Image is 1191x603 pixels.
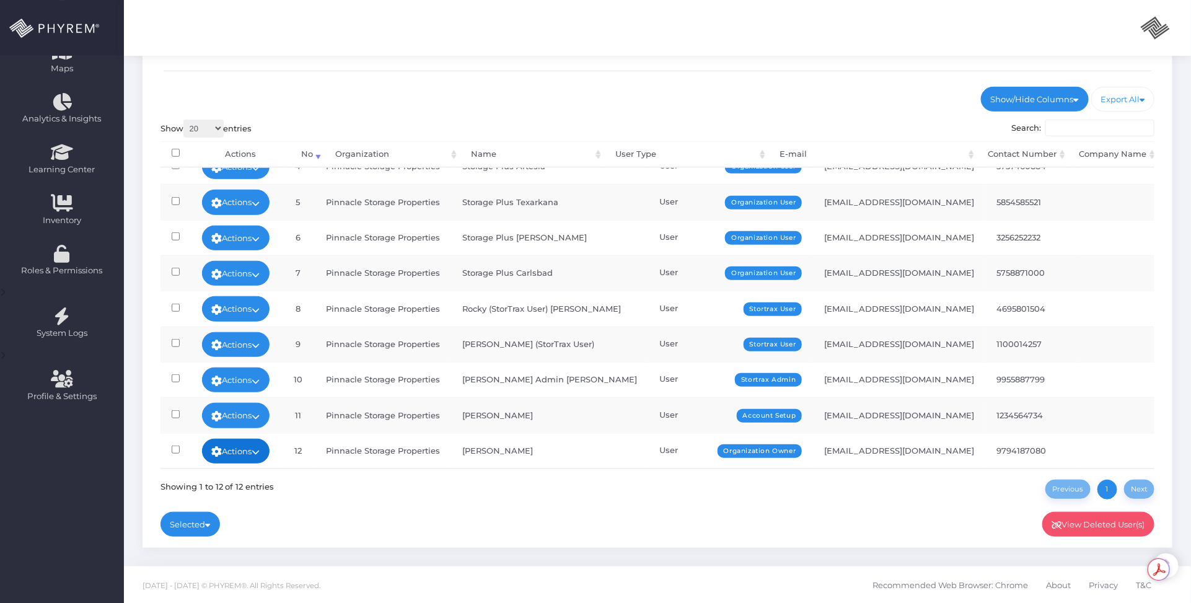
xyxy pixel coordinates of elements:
span: Account Setup [737,409,802,423]
td: Pinnacle Storage Properties [315,362,451,397]
select: Showentries [183,120,224,138]
span: Stortrax User [744,302,802,316]
div: User [659,160,802,172]
th: Contact Number: activate to sort column ascending [977,141,1068,168]
td: 5854585521 [985,184,1076,219]
th: E-mail: activate to sort column ascending [768,141,977,168]
td: 10 [281,362,315,397]
th: No: activate to sort column ascending [290,141,324,168]
a: Selected [160,512,221,537]
div: User [659,302,802,315]
div: User [659,373,802,385]
td: 4695801504 [985,291,1076,326]
input: Search: [1045,120,1154,137]
span: Stortrax User [744,338,802,351]
span: Organization User [725,196,802,209]
span: Stortrax Admin [735,373,802,387]
a: Actions [202,190,270,214]
td: Storage Plus Carlsbad [451,255,648,291]
td: Pinnacle Storage Properties [315,184,451,219]
span: Analytics & Insights [8,113,116,125]
td: 5 [281,184,315,219]
td: 6 [281,220,315,255]
a: Actions [202,439,270,464]
td: 5758871000 [985,255,1076,291]
span: Inventory [8,214,116,227]
a: Actions [202,226,270,250]
td: [EMAIL_ADDRESS][DOMAIN_NAME] [813,220,985,255]
td: [EMAIL_ADDRESS][DOMAIN_NAME] [813,433,985,469]
a: Actions [202,332,270,357]
span: Profile & Settings [27,390,97,403]
span: Learning Center [8,164,116,176]
td: 12 [281,433,315,469]
label: Search: [1012,120,1155,137]
th: User Type: activate to sort column ascending [604,141,768,168]
td: Rocky (StorTrax User) [PERSON_NAME] [451,291,648,326]
a: 1 [1097,480,1117,500]
td: 7 [281,255,315,291]
span: Privacy [1089,572,1118,598]
div: Showing 1 to 12 of 12 entries [160,477,275,493]
th: Organization: activate to sort column ascending [324,141,460,168]
span: Organization Owner [718,444,802,458]
span: Recommended Web Browser: Chrome [872,572,1028,598]
a: Actions [202,368,270,392]
td: 9955887799 [985,362,1076,397]
td: Pinnacle Storage Properties [315,433,451,469]
span: Maps [51,63,73,75]
a: Export All [1091,87,1155,112]
td: 3256252232 [985,220,1076,255]
td: Pinnacle Storage Properties [315,327,451,362]
td: Storage Plus [PERSON_NAME] [451,220,648,255]
td: Storage Plus Texarkana [451,184,648,219]
th: Actions [191,141,290,168]
td: 1234564734 [985,397,1076,433]
td: [PERSON_NAME] [451,433,648,469]
a: Actions [202,261,270,286]
td: Pinnacle Storage Properties [315,291,451,326]
div: User [659,266,802,279]
a: View Deleted User(s) [1042,512,1155,537]
td: [EMAIL_ADDRESS][DOMAIN_NAME] [813,255,985,291]
span: Organization User [725,266,802,280]
td: Pinnacle Storage Properties [315,220,451,255]
td: 11 [281,397,315,433]
td: 9 [281,327,315,362]
td: [EMAIL_ADDRESS][DOMAIN_NAME] [813,291,985,326]
span: [DATE] - [DATE] © PHYREM®. All Rights Reserved. [143,581,320,590]
label: Show entries [160,120,252,138]
th: Company Name: activate to sort column ascending [1068,141,1158,168]
td: [EMAIL_ADDRESS][DOMAIN_NAME] [813,362,985,397]
span: Organization User [725,231,802,245]
div: User [659,196,802,208]
a: Actions [202,296,270,321]
td: 8 [281,291,315,326]
div: User [659,444,802,457]
td: 1100014257 [985,327,1076,362]
a: Show/Hide Columns [981,87,1089,112]
td: [EMAIL_ADDRESS][DOMAIN_NAME] [813,397,985,433]
td: Pinnacle Storage Properties [315,397,451,433]
td: [PERSON_NAME] [451,397,648,433]
span: Roles & Permissions [8,265,116,277]
td: [PERSON_NAME] Admin [PERSON_NAME] [451,362,648,397]
td: [EMAIL_ADDRESS][DOMAIN_NAME] [813,327,985,362]
div: User [659,338,802,350]
span: T&C [1136,572,1151,598]
a: Actions [202,403,270,428]
th: Name: activate to sort column ascending [460,141,604,168]
td: [PERSON_NAME] (StorTrax User) [451,327,648,362]
div: User [659,409,802,421]
td: Pinnacle Storage Properties [315,255,451,291]
div: User [659,231,802,244]
td: 9794187080 [985,433,1076,469]
td: [EMAIL_ADDRESS][DOMAIN_NAME] [813,184,985,219]
span: System Logs [8,327,116,340]
span: About [1046,572,1071,598]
